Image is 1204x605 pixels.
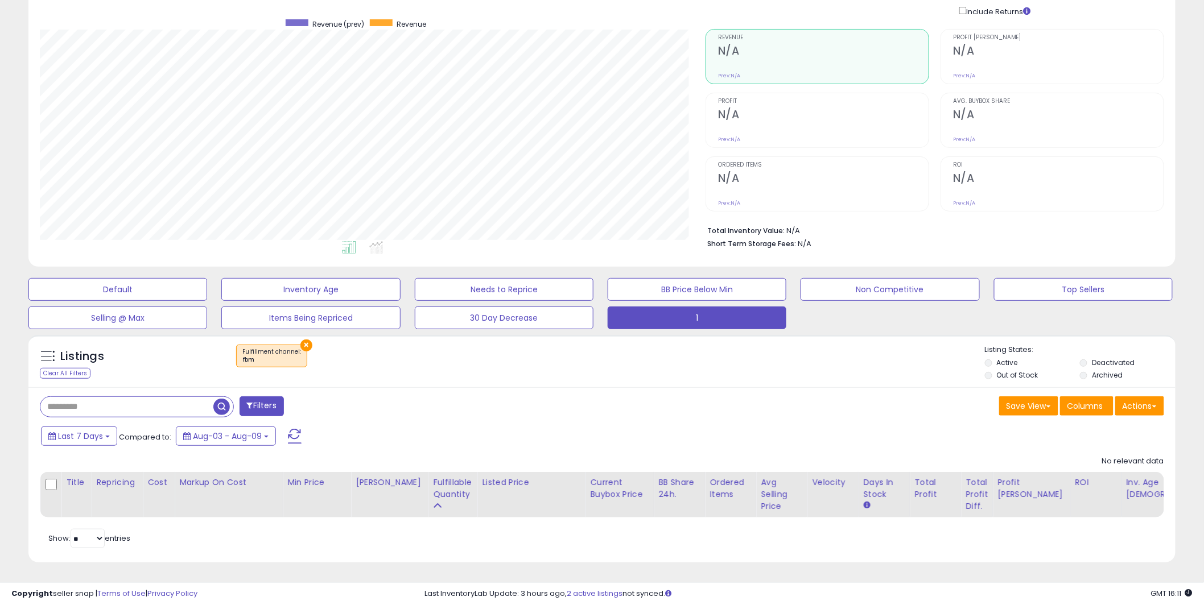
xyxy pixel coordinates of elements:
small: Prev: N/A [718,136,740,143]
div: seller snap | | [11,589,197,599]
span: Aug-03 - Aug-09 [193,430,262,442]
div: Cost [147,476,170,488]
small: Prev: N/A [953,200,975,206]
button: × [300,339,312,351]
span: Profit [PERSON_NAME] [953,35,1164,41]
th: The percentage added to the cost of goods (COGS) that forms the calculator for Min & Max prices. [175,472,283,517]
button: Non Competitive [801,278,979,301]
button: Inventory Age [221,278,400,301]
span: Columns [1067,400,1103,412]
span: N/A [798,238,811,249]
div: Include Returns [951,5,1045,18]
button: Aug-03 - Aug-09 [176,426,276,446]
div: No relevant data [1102,456,1164,467]
div: BB Share 24h. [658,476,700,500]
div: Avg Selling Price [761,476,802,512]
span: 2025-08-17 16:11 GMT [1151,588,1193,599]
div: Title [66,476,86,488]
strong: Copyright [11,588,53,599]
span: Revenue [397,19,426,29]
button: 1 [608,306,786,329]
div: Fulfillable Quantity [433,476,472,500]
span: Revenue [718,35,929,41]
span: Profit [718,98,929,105]
h2: N/A [953,108,1164,123]
span: Compared to: [119,432,171,442]
p: Listing States: [985,345,1176,355]
button: Save View [999,396,1058,416]
a: 2 active listings [567,588,623,599]
div: Velocity [812,476,853,488]
span: Ordered Items [718,162,929,168]
div: Listed Price [482,476,580,488]
small: Prev: N/A [718,200,740,206]
small: Prev: N/A [718,72,740,79]
div: Last InventoryLab Update: 3 hours ago, not synced. [425,589,1193,599]
div: Clear All Filters [40,368,90,379]
div: Markup on Cost [179,476,278,488]
button: Top Sellers [994,278,1173,301]
h2: N/A [718,44,929,60]
div: Repricing [96,476,138,488]
button: Last 7 Days [41,426,117,446]
button: Filters [240,396,284,416]
h2: N/A [718,108,929,123]
button: Columns [1060,396,1114,416]
label: Archived [1092,370,1123,380]
small: Prev: N/A [953,72,975,79]
small: Prev: N/A [953,136,975,143]
b: Short Term Storage Fees: [707,239,796,248]
button: Actions [1115,396,1164,416]
label: Active [997,358,1018,367]
div: Days In Stock [863,476,905,500]
h2: N/A [953,44,1164,60]
h5: Listings [60,349,104,364]
button: Default [28,278,207,301]
a: Privacy Policy [147,588,197,599]
b: Total Inventory Value: [707,226,785,235]
div: fbm [242,356,301,364]
button: Selling @ Max [28,306,207,329]
label: Out of Stock [997,370,1038,380]
span: Fulfillment channel : [242,347,301,364]
span: Revenue (prev) [312,19,364,29]
button: Items Being Repriced [221,306,400,329]
h2: N/A [718,172,929,187]
span: Avg. Buybox Share [953,98,1164,105]
h2: N/A [953,172,1164,187]
label: Deactivated [1092,358,1135,367]
button: 30 Day Decrease [415,306,593,329]
button: BB Price Below Min [608,278,786,301]
li: N/A [707,223,1156,237]
div: [PERSON_NAME] [356,476,423,488]
div: Total Profit [914,476,956,500]
span: ROI [953,162,1164,168]
div: ROI [1075,476,1117,488]
button: Needs to Reprice [415,278,593,301]
span: Show: entries [48,533,130,544]
div: Profit [PERSON_NAME] [997,476,1065,500]
div: Current Buybox Price [590,476,649,500]
div: Ordered Items [710,476,751,500]
small: Days In Stock. [863,500,870,511]
a: Terms of Use [97,588,146,599]
span: Last 7 Days [58,430,103,442]
div: Min Price [287,476,346,488]
div: Total Profit Diff. [966,476,988,512]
